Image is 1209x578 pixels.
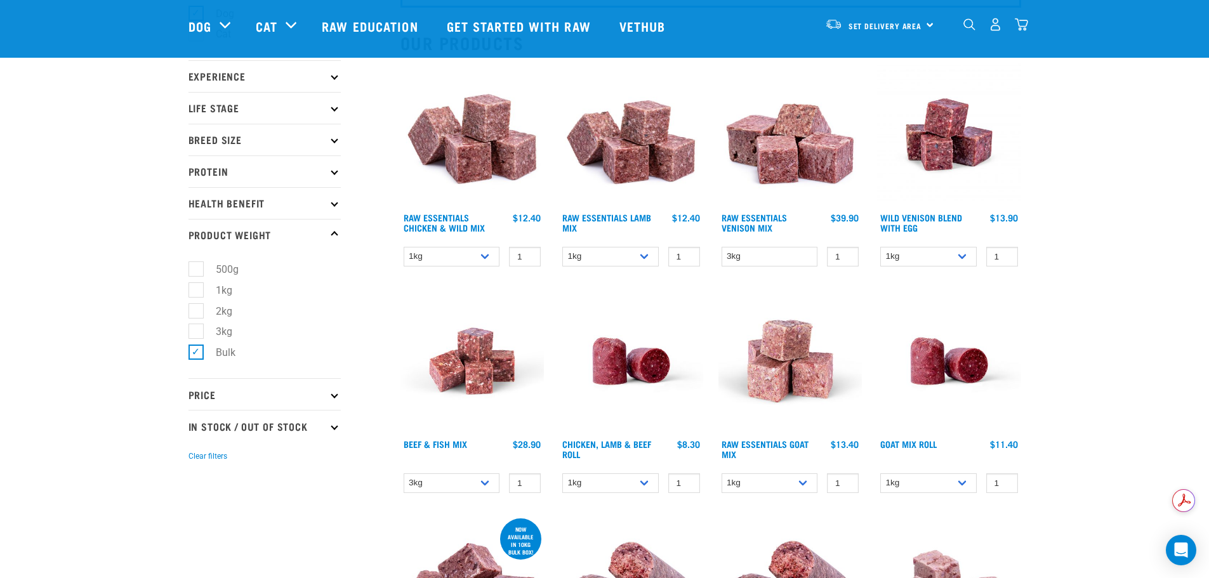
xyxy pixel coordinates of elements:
[963,18,975,30] img: home-icon-1@2x.png
[990,439,1018,449] div: $11.40
[672,213,700,223] div: $12.40
[188,124,341,155] p: Breed Size
[877,63,1021,207] img: Venison Egg 1616
[188,187,341,219] p: Health Benefit
[188,219,341,251] p: Product Weight
[188,410,341,442] p: In Stock / Out Of Stock
[986,473,1018,493] input: 1
[677,439,700,449] div: $8.30
[309,1,433,51] a: Raw Education
[400,63,545,207] img: Pile Of Cubed Chicken Wild Meat Mix
[195,345,241,360] label: Bulk
[188,16,211,36] a: Dog
[722,215,787,230] a: Raw Essentials Venison Mix
[188,155,341,187] p: Protein
[195,282,237,298] label: 1kg
[718,289,862,433] img: Goat M Ix 38448
[562,442,651,456] a: Chicken, Lamb & Beef Roll
[831,439,859,449] div: $13.40
[986,247,1018,266] input: 1
[188,378,341,410] p: Price
[509,473,541,493] input: 1
[877,289,1021,433] img: Raw Essentials Chicken Lamb Beef Bulk Minced Raw Dog Food Roll Unwrapped
[827,473,859,493] input: 1
[256,16,277,36] a: Cat
[849,23,922,28] span: Set Delivery Area
[195,261,244,277] label: 500g
[668,473,700,493] input: 1
[989,18,1002,31] img: user.png
[434,1,607,51] a: Get started with Raw
[500,520,541,562] div: now available in 10kg bulk box!
[880,442,937,446] a: Goat Mix Roll
[513,213,541,223] div: $12.40
[825,18,842,30] img: van-moving.png
[990,213,1018,223] div: $13.90
[400,289,545,433] img: Beef Mackerel 1
[404,442,467,446] a: Beef & Fish Mix
[668,247,700,266] input: 1
[195,324,237,339] label: 3kg
[509,247,541,266] input: 1
[559,63,703,207] img: ?1041 RE Lamb Mix 01
[513,439,541,449] div: $28.90
[880,215,962,230] a: Wild Venison Blend with Egg
[195,303,237,319] label: 2kg
[1166,535,1196,565] div: Open Intercom Messenger
[607,1,682,51] a: Vethub
[831,213,859,223] div: $39.90
[404,215,485,230] a: Raw Essentials Chicken & Wild Mix
[718,63,862,207] img: 1113 RE Venison Mix 01
[188,450,227,462] button: Clear filters
[188,60,341,92] p: Experience
[722,442,809,456] a: Raw Essentials Goat Mix
[559,289,703,433] img: Raw Essentials Chicken Lamb Beef Bulk Minced Raw Dog Food Roll Unwrapped
[1015,18,1028,31] img: home-icon@2x.png
[562,215,651,230] a: Raw Essentials Lamb Mix
[827,247,859,266] input: 1
[188,92,341,124] p: Life Stage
